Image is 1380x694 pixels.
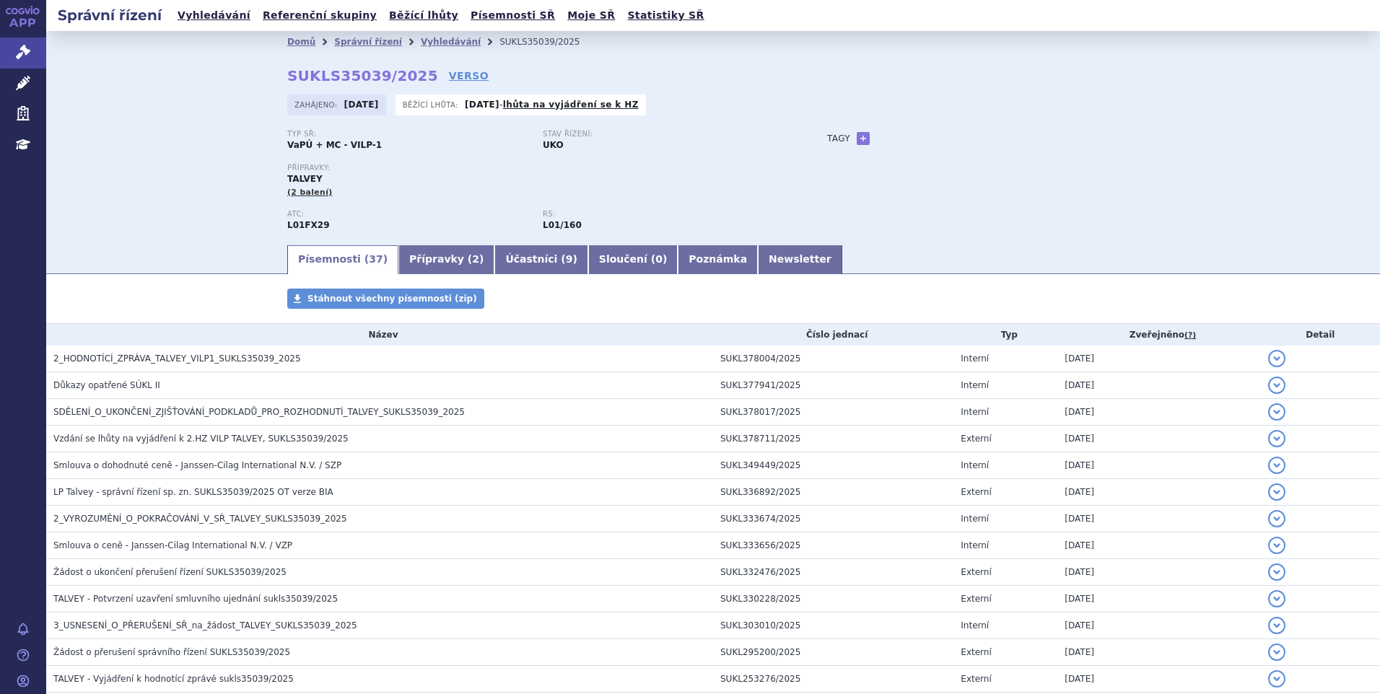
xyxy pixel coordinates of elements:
[403,99,461,110] span: Běžící lhůta:
[543,130,784,139] p: Stav řízení:
[53,487,333,497] span: LP Talvey - správní řízení sp. zn. SUKLS35039/2025 OT verze BIA
[287,140,382,150] strong: VaPÚ + MC - VILP-1
[294,99,340,110] span: Zahájeno:
[465,99,639,110] p: -
[1268,430,1285,447] button: detail
[398,245,494,274] a: Přípravky (2)
[449,69,489,83] a: VERSO
[385,6,463,25] a: Běžící lhůty
[334,37,402,47] a: Správní řízení
[258,6,381,25] a: Referenční skupiny
[713,506,953,532] td: SUKL333674/2025
[1057,639,1260,666] td: [DATE]
[472,253,479,265] span: 2
[53,620,357,631] span: 3_USNESENÍ_O_PŘERUŠENÍ_SŘ_na_žádost_TALVEY_SUKLS35039_2025
[758,245,842,274] a: Newsletter
[1268,510,1285,527] button: detail
[1057,532,1260,559] td: [DATE]
[421,37,481,47] a: Vyhledávání
[287,174,323,184] span: TALVEY
[344,100,379,110] strong: [DATE]
[543,210,784,219] p: RS:
[1057,559,1260,586] td: [DATE]
[1057,479,1260,506] td: [DATE]
[713,479,953,506] td: SUKL336892/2025
[713,399,953,426] td: SUKL378017/2025
[287,67,438,84] strong: SUKLS35039/2025
[307,294,477,304] span: Stáhnout všechny písemnosti (zip)
[655,253,663,265] span: 0
[961,487,991,497] span: Externí
[713,532,953,559] td: SUKL333656/2025
[173,6,255,25] a: Vyhledávání
[543,140,564,150] strong: UKO
[287,130,528,139] p: Typ SŘ:
[466,6,559,25] a: Písemnosti SŘ
[46,5,173,25] h2: Správní řízení
[961,514,989,524] span: Interní
[287,220,330,230] strong: TALKVETAMAB
[713,346,953,372] td: SUKL378004/2025
[961,540,989,550] span: Interní
[465,100,499,110] strong: [DATE]
[494,245,588,274] a: Účastníci (9)
[961,460,989,470] span: Interní
[713,372,953,399] td: SUKL377941/2025
[1057,324,1260,346] th: Zveřejněno
[713,559,953,586] td: SUKL332476/2025
[713,426,953,452] td: SUKL378711/2025
[713,324,953,346] th: Číslo jednací
[53,460,341,470] span: Smlouva o dohodnuté ceně - Janssen-Cilag International N.V. / SZP
[53,407,465,417] span: SDĚLENÍ_O_UKONČENÍ_ZJIŠŤOVÁNÍ_PODKLADŮ_PRO_ROZHODNUTÍ_TALVEY_SUKLS35039_2025
[961,434,991,444] span: Externí
[1057,586,1260,612] td: [DATE]
[46,324,713,346] th: Název
[1057,452,1260,479] td: [DATE]
[953,324,1057,346] th: Typ
[1268,644,1285,661] button: detail
[1057,506,1260,532] td: [DATE]
[1057,426,1260,452] td: [DATE]
[53,434,349,444] span: Vzdání se lhůty na vyjádření k 2.HZ VILP TALVEY, SUKLS35039/2025
[1057,399,1260,426] td: [DATE]
[287,210,528,219] p: ATC:
[369,253,383,265] span: 37
[287,245,398,274] a: Písemnosti (37)
[53,353,301,364] span: 2_HODNOTÍCÍ_ZPRÁVA_TALVEY_VILP1_SUKLS35039_2025
[287,188,333,197] span: (2 balení)
[1268,537,1285,554] button: detail
[563,6,619,25] a: Moje SŘ
[961,567,991,577] span: Externí
[1268,403,1285,421] button: detail
[53,594,338,604] span: TALVEY - Potvrzení uzavření smluvního ujednání sukls35039/2025
[53,647,290,657] span: Žádost o přerušení správního řízení SUKLS35039/2025
[1057,666,1260,693] td: [DATE]
[713,452,953,479] td: SUKL349449/2025
[678,245,758,274] a: Poznámka
[53,540,292,550] span: Smlouva o ceně - Janssen-Cilag International N.V. / VZP
[1268,670,1285,688] button: detail
[1268,617,1285,634] button: detail
[53,514,347,524] span: 2_VYROZUMĚNÍ_O_POKRAČOVÁNÍ_V_SŘ_TALVEY_SUKLS35039_2025
[827,130,850,147] h3: Tagy
[1268,457,1285,474] button: detail
[961,353,989,364] span: Interní
[1268,350,1285,367] button: detail
[1261,324,1380,346] th: Detail
[543,220,582,230] strong: monoklonální protilátky a konjugáty protilátka – léčivo
[1268,377,1285,394] button: detail
[713,666,953,693] td: SUKL253276/2025
[961,407,989,417] span: Interní
[1184,330,1196,341] abbr: (?)
[1057,372,1260,399] td: [DATE]
[961,674,991,684] span: Externí
[287,37,315,47] a: Domů
[503,100,639,110] a: lhůta na vyjádření se k HZ
[961,620,989,631] span: Interní
[713,586,953,612] td: SUKL330228/2025
[961,647,991,657] span: Externí
[499,31,598,53] li: SUKLS35039/2025
[53,567,287,577] span: Žádost o ukončení přerušení řízení SUKLS35039/2025
[1268,563,1285,581] button: detail
[53,380,160,390] span: Důkazy opatřené SÚKL II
